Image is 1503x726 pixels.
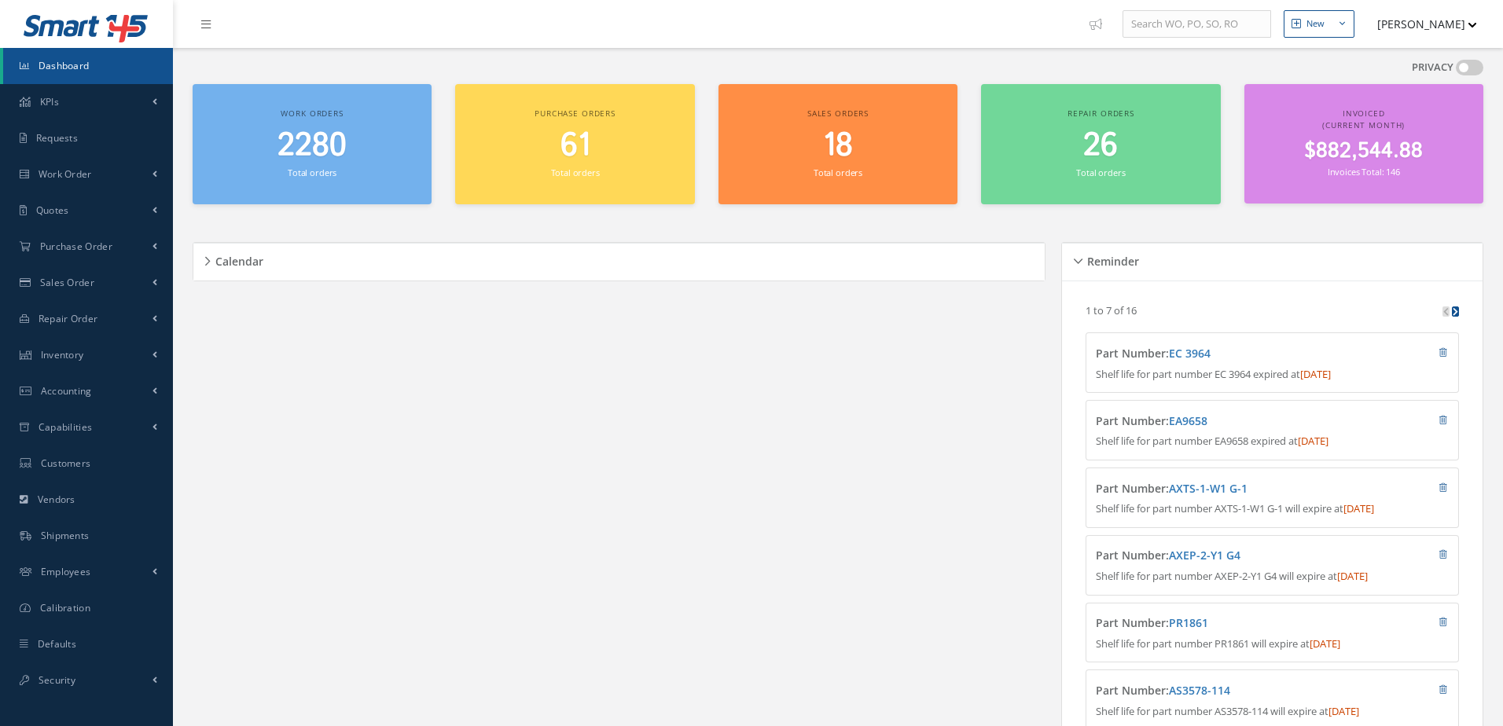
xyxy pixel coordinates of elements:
span: : [1166,548,1240,563]
a: Invoiced (Current Month) $882,544.88 Invoices Total: 146 [1244,84,1483,203]
span: : [1166,413,1207,428]
span: [DATE] [1310,636,1340,651]
span: Purchase Order [40,240,112,253]
a: EA9658 [1169,413,1207,428]
p: Shelf life for part number EC 3964 expired at [1096,367,1448,383]
span: Sales Order [40,276,94,289]
span: : [1166,683,1230,698]
span: Invoiced [1343,108,1385,119]
a: EC 3964 [1169,346,1211,361]
a: PR1861 [1169,615,1208,630]
span: (Current Month) [1322,119,1405,130]
p: Shelf life for part number AXTS-1-W1 G-1 will expire at [1096,501,1448,517]
span: Purchase orders [535,108,616,119]
h5: Reminder [1082,250,1139,269]
h4: Part Number [1096,549,1354,563]
span: Dashboard [39,59,90,72]
span: 2280 [277,123,347,168]
h4: Part Number [1096,617,1354,630]
p: Shelf life for part number PR1861 will expire at [1096,636,1448,652]
button: [PERSON_NAME] [1362,9,1477,39]
span: : [1166,346,1211,361]
span: Shipments [41,529,90,542]
p: Shelf life for part number AS3578-114 will expire at [1096,704,1448,720]
span: Inventory [41,348,84,361]
span: Customers [41,456,91,470]
span: Repair orders [1068,108,1134,119]
span: 26 [1083,123,1118,168]
a: AS3578-114 [1169,683,1230,698]
span: Defaults [38,637,76,651]
span: Work orders [281,108,343,119]
a: AXTS-1-W1 G-1 [1169,481,1248,496]
span: $882,544.88 [1304,136,1423,167]
div: New [1306,17,1325,31]
h4: Part Number [1096,415,1354,428]
span: Quotes [36,203,69,217]
small: Invoices Total: 146 [1328,166,1400,178]
a: AXEP-2-Y1 G4 [1169,548,1240,563]
small: Total orders [814,167,862,178]
small: Total orders [288,167,336,178]
p: Shelf life for part number AXEP-2-Y1 G4 will expire at [1096,569,1448,585]
span: : [1166,615,1208,630]
a: Work orders 2280 Total orders [193,84,432,204]
span: 61 [560,123,590,168]
span: Calibration [40,601,90,614]
span: Security [39,673,75,687]
span: Employees [41,565,91,578]
span: Work Order [39,167,92,181]
button: New [1284,10,1354,38]
span: Requests [36,131,78,145]
span: Repair Order [39,312,98,325]
small: Total orders [1076,167,1125,178]
span: Capabilities [39,420,93,434]
span: [DATE] [1343,501,1374,515]
small: Total orders [551,167,600,178]
span: [DATE] [1337,569,1368,583]
a: Purchase orders 61 Total orders [455,84,694,204]
input: Search WO, PO, SO, RO [1123,10,1271,38]
span: [DATE] [1328,704,1359,718]
span: Accounting [41,384,92,398]
a: Sales orders 18 Total orders [718,84,957,204]
span: [DATE] [1298,434,1328,448]
span: : [1166,481,1248,496]
span: Vendors [38,493,75,506]
h4: Part Number [1096,347,1354,361]
span: KPIs [40,95,59,108]
span: Sales orders [807,108,869,119]
a: Repair orders 26 Total orders [981,84,1220,204]
span: 18 [823,123,853,168]
a: Dashboard [3,48,173,84]
label: PRIVACY [1412,60,1453,75]
p: Shelf life for part number EA9658 expired at [1096,434,1448,449]
h5: Calendar [211,250,263,269]
h4: Part Number [1096,482,1354,496]
span: [DATE] [1300,367,1331,381]
h4: Part Number [1096,684,1354,698]
p: 1 to 7 of 16 [1086,303,1137,317]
